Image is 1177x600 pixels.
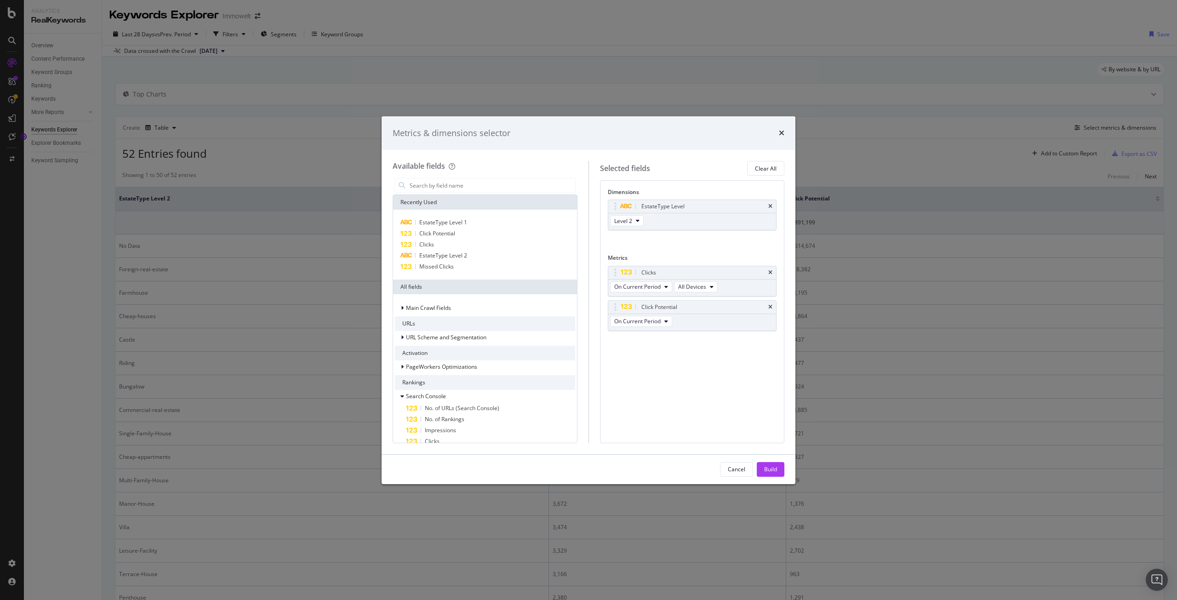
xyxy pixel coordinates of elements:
span: PageWorkers Optimizations [406,363,477,371]
button: Clear All [747,161,784,176]
div: Cancel [728,465,745,473]
div: EstateType LeveltimesLevel 2 [608,200,777,230]
div: Build [764,465,777,473]
div: times [768,204,772,209]
div: Metrics [608,254,777,265]
div: URLs [395,316,575,331]
div: modal [382,116,795,484]
div: Clear All [755,165,777,172]
div: Clicks [641,268,656,277]
button: Cancel [720,462,753,477]
span: No. of Rankings [425,415,464,423]
div: Open Intercom Messenger [1146,569,1168,591]
span: EstateType Level 1 [419,218,467,226]
button: Build [757,462,784,477]
div: Dimensions [608,188,777,200]
div: times [768,304,772,310]
span: EstateType Level 2 [419,251,467,259]
span: URL Scheme and Segmentation [406,333,486,341]
div: ClickstimesOn Current PeriodAll Devices [608,266,777,297]
button: On Current Period [610,316,672,327]
div: times [779,127,784,139]
span: Missed Clicks [419,263,454,270]
span: No. of URLs (Search Console) [425,404,499,412]
div: Rankings [395,375,575,390]
div: Selected fields [600,163,650,174]
span: Impressions [425,426,456,434]
div: Activation [395,346,575,360]
span: Main Crawl Fields [406,304,451,312]
span: On Current Period [614,283,661,291]
span: All Devices [678,283,706,291]
div: EstateType Level [641,202,685,211]
div: All fields [393,280,577,294]
button: On Current Period [610,281,672,292]
div: times [768,270,772,275]
span: Level 2 [614,217,632,225]
span: On Current Period [614,317,661,325]
div: Click Potential [641,303,677,312]
span: Search Console [406,392,446,400]
span: Click Potential [419,229,455,237]
div: Available fields [393,161,445,171]
div: Recently Used [393,195,577,210]
button: All Devices [674,281,718,292]
span: Clicks [425,437,440,445]
button: Level 2 [610,215,644,226]
span: Clicks [419,240,434,248]
div: Metrics & dimensions selector [393,127,510,139]
div: Click PotentialtimesOn Current Period [608,300,777,331]
input: Search by field name [409,178,575,192]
